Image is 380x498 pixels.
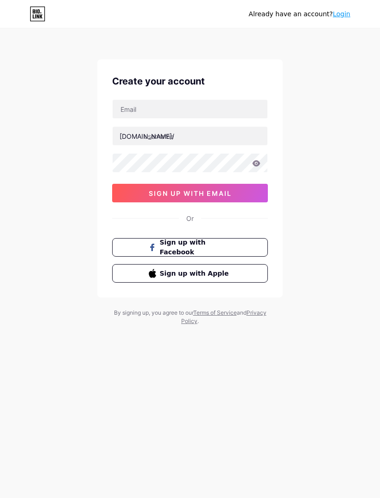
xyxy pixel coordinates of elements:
div: Or [186,213,194,223]
div: Create your account [112,74,268,88]
span: sign up with email [149,189,232,197]
button: Sign up with Apple [112,264,268,283]
a: Login [333,10,350,18]
span: Sign up with Facebook [160,238,232,257]
input: Email [113,100,267,118]
a: Terms of Service [193,309,237,316]
input: username [113,127,267,145]
div: By signing up, you agree to our and . [111,309,269,325]
div: Already have an account? [249,9,350,19]
div: [DOMAIN_NAME]/ [120,131,174,141]
button: Sign up with Facebook [112,238,268,257]
span: Sign up with Apple [160,269,232,278]
button: sign up with email [112,184,268,202]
